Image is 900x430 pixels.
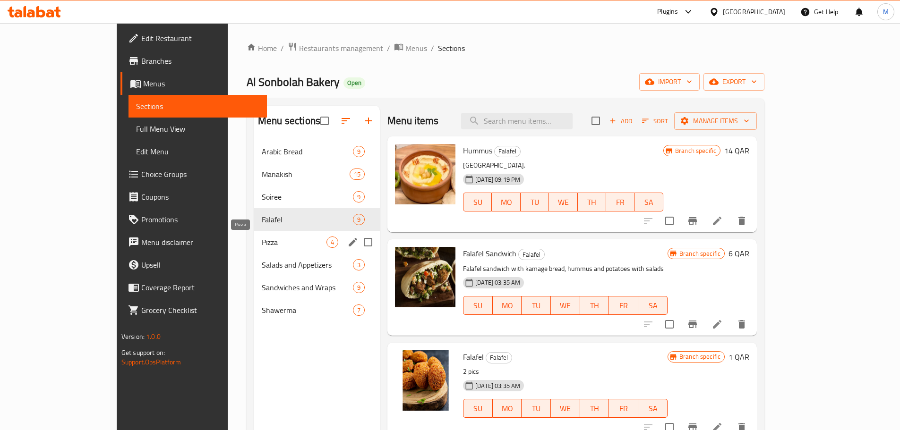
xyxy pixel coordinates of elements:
[609,296,638,315] button: FR
[580,399,609,418] button: TH
[660,314,679,334] span: Select to update
[143,78,259,89] span: Menus
[353,191,365,202] div: items
[549,193,577,211] button: WE
[353,214,365,225] div: items
[438,42,465,54] span: Sections
[353,282,365,293] div: items
[353,146,365,157] div: items
[463,246,516,261] span: Falafel Sandwich
[120,276,267,299] a: Coverage Report
[463,366,668,378] p: 2 pics
[262,191,353,202] div: Soiree
[136,101,259,112] span: Sections
[463,160,663,171] p: [GEOGRAPHIC_DATA].
[467,195,488,209] span: SU
[555,299,576,312] span: WE
[497,402,518,415] span: MO
[660,211,679,231] span: Select to update
[357,110,380,132] button: Add section
[395,350,455,411] img: Falafel
[353,306,364,315] span: 7
[463,350,484,364] span: Falafel
[636,114,674,128] span: Sort items
[582,195,602,209] span: TH
[254,231,380,253] div: Pizza4edit
[129,118,267,140] a: Full Menu View
[353,193,364,202] span: 9
[463,399,493,418] button: SU
[254,276,380,299] div: Sandwiches and Wraps9
[326,236,338,248] div: items
[353,259,365,270] div: items
[254,140,380,163] div: Arabic Bread9
[262,146,353,157] span: Arabic Bread
[580,296,609,315] button: TH
[350,169,365,180] div: items
[129,140,267,163] a: Edit Menu
[262,236,326,248] span: Pizza
[518,249,545,260] div: Falafel
[467,299,489,312] span: SU
[346,235,360,249] button: edit
[262,169,350,180] div: Manakish
[681,210,704,232] button: Branch-specific-item
[524,195,545,209] span: TU
[657,6,678,17] div: Plugins
[730,313,753,336] button: delete
[431,42,434,54] li: /
[141,259,259,270] span: Upsell
[120,72,267,95] a: Menus
[463,263,668,275] p: Falafel sandwich with kamage bread, hummus and potatoes with salads
[638,296,668,315] button: SA
[136,146,259,157] span: Edit Menu
[387,114,439,128] h2: Menu items
[262,214,353,225] span: Falafel
[262,282,353,293] div: Sandwiches and Wraps
[642,299,664,312] span: SA
[729,247,749,260] h6: 6 QAR
[141,214,259,225] span: Promotions
[395,144,455,204] img: Hummus
[353,147,364,156] span: 9
[288,42,383,54] a: Restaurants management
[493,399,522,418] button: MO
[334,110,357,132] span: Sort sections
[350,170,364,179] span: 15
[497,299,518,312] span: MO
[120,299,267,321] a: Grocery Checklist
[461,113,573,129] input: search
[254,136,380,325] nav: Menu sections
[247,71,340,93] span: Al Sonbolah Bakery
[642,402,664,415] span: SA
[674,112,757,130] button: Manage items
[608,116,634,126] span: Add
[141,236,259,248] span: Menu disclaimer
[729,350,749,363] h6: 1 QAR
[703,73,764,91] button: export
[647,76,692,88] span: import
[136,123,259,135] span: Full Menu View
[343,79,365,87] span: Open
[327,238,338,247] span: 4
[315,111,334,131] span: Select all sections
[671,146,720,155] span: Branch specific
[141,55,259,67] span: Branches
[642,116,668,126] span: Sort
[555,402,576,415] span: WE
[724,144,749,157] h6: 14 QAR
[121,346,165,359] span: Get support on:
[262,304,353,316] div: Shawerma
[730,210,753,232] button: delete
[353,215,364,224] span: 9
[262,259,353,270] div: Salads and Appetizers
[525,402,547,415] span: TU
[883,7,889,17] span: M
[640,114,670,128] button: Sort
[467,402,489,415] span: SU
[146,330,161,343] span: 1.0.0
[141,304,259,316] span: Grocery Checklist
[353,283,364,292] span: 9
[519,249,544,260] span: Falafel
[254,208,380,231] div: Falafel9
